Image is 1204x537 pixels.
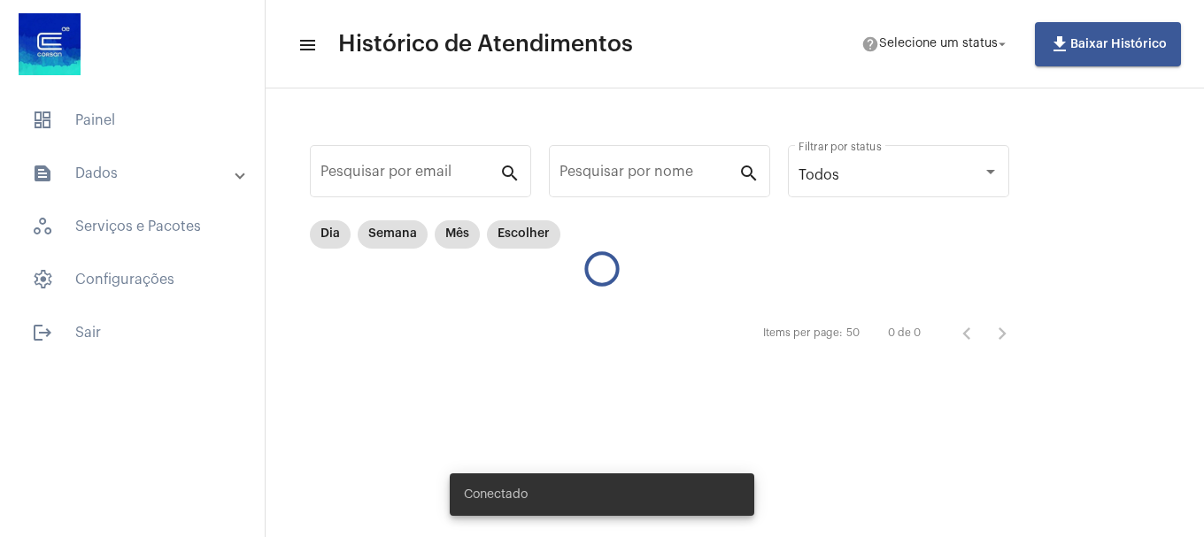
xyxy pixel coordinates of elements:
mat-icon: search [738,162,760,183]
img: d4669ae0-8c07-2337-4f67-34b0df7f5ae4.jpeg [14,9,85,80]
span: Histórico de Atendimentos [338,30,633,58]
mat-chip: Semana [358,220,428,249]
div: Items per page: [763,327,843,339]
span: Baixar Histórico [1049,38,1167,50]
span: Selecione um status [879,38,998,50]
div: 0 de 0 [888,327,921,339]
button: Selecione um status [851,27,1021,62]
span: Conectado [464,486,528,503]
span: Todos [799,168,839,182]
mat-icon: help [861,35,879,53]
mat-chip: Escolher [487,220,560,249]
mat-icon: file_download [1049,34,1070,55]
button: Página anterior [949,316,984,351]
span: sidenav icon [32,269,53,290]
mat-icon: sidenav icon [32,163,53,184]
input: Pesquisar por email [320,167,499,183]
mat-chip: Mês [435,220,480,249]
mat-icon: search [499,162,521,183]
input: Pesquisar por nome [560,167,738,183]
mat-panel-title: Dados [32,163,236,184]
mat-chip: Dia [310,220,351,249]
div: 50 [846,327,860,339]
button: Próxima página [984,316,1020,351]
button: Baixar Histórico [1035,22,1181,66]
mat-icon: sidenav icon [297,35,315,56]
span: sidenav icon [32,110,53,131]
span: sidenav icon [32,216,53,237]
mat-icon: arrow_drop_down [994,36,1010,52]
span: Painel [18,99,247,142]
span: Serviços e Pacotes [18,205,247,248]
span: Sair [18,311,247,354]
mat-icon: sidenav icon [32,322,53,343]
mat-expansion-panel-header: sidenav iconDados [11,152,265,195]
span: Configurações [18,258,247,301]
